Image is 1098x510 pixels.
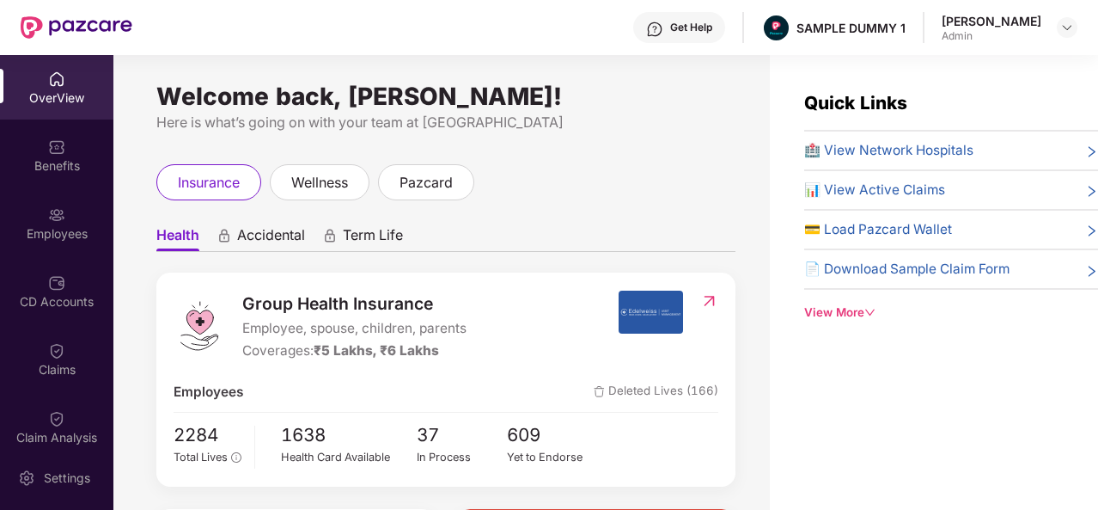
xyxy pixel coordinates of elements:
[174,421,241,450] span: 2284
[281,421,417,450] span: 1638
[804,92,907,114] span: Quick Links
[1085,183,1098,200] span: right
[1060,21,1074,34] img: svg+xml;base64,PHN2ZyBpZD0iRHJvcGRvd24tMzJ4MzIiIHhtbG5zPSJodHRwOi8vd3d3LnczLm9yZy8yMDAwL3N2ZyIgd2...
[21,16,132,39] img: New Pazcare Logo
[804,304,1098,322] div: View More
[646,21,663,38] img: svg+xml;base64,PHN2ZyBpZD0iSGVscC0zMngzMiIgeG1sbnM9Imh0dHA6Ly93d3cudzMub3JnLzIwMDAvc3ZnIiB3aWR0aD...
[322,228,338,243] div: animation
[796,20,906,36] div: SAMPLE DUMMY 1
[174,300,225,352] img: logo
[48,410,65,427] img: svg+xml;base64,PHN2ZyBpZD0iQ2xhaW0iIHhtbG5zPSJodHRwOi8vd3d3LnczLm9yZy8yMDAwL3N2ZyIgd2lkdGg9IjIwIi...
[291,172,348,194] span: wellness
[804,180,945,200] span: 📊 View Active Claims
[242,341,467,361] div: Coverages:
[174,451,228,464] span: Total Lives
[507,421,598,450] span: 609
[400,172,453,194] span: pazcard
[242,318,467,339] span: Employee, spouse, children, parents
[1085,223,1098,240] span: right
[48,274,65,292] img: svg+xml;base64,PHN2ZyBpZD0iQ0RfQWNjb3VudHMiIGRhdGEtbmFtZT0iQ0QgQWNjb3VudHMiIHhtbG5zPSJodHRwOi8vd3...
[156,226,199,251] span: Health
[764,15,789,40] img: Pazcare_Alternative_logo-01-01.png
[48,342,65,359] img: svg+xml;base64,PHN2ZyBpZD0iQ2xhaW0iIHhtbG5zPSJodHRwOi8vd3d3LnczLm9yZy8yMDAwL3N2ZyIgd2lkdGg9IjIwIi...
[48,138,65,156] img: svg+xml;base64,PHN2ZyBpZD0iQmVuZWZpdHMiIHhtbG5zPSJodHRwOi8vd3d3LnczLm9yZy8yMDAwL3N2ZyIgd2lkdGg9Ij...
[231,452,241,462] span: info-circle
[804,259,1010,280] span: 📄 Download Sample Claim Form
[1085,144,1098,161] span: right
[417,421,508,450] span: 37
[594,386,605,397] img: deleteIcon
[417,449,508,466] div: In Process
[48,71,65,88] img: svg+xml;base64,PHN2ZyBpZD0iSG9tZSIgeG1sbnM9Imh0dHA6Ly93d3cudzMub3JnLzIwMDAvc3ZnIiB3aWR0aD0iMjAiIG...
[39,470,95,487] div: Settings
[804,219,952,240] span: 💳 Load Pazcard Wallet
[1085,262,1098,280] span: right
[594,382,718,402] span: Deleted Lives (166)
[178,172,240,194] span: insurance
[942,29,1041,43] div: Admin
[507,449,598,466] div: Yet to Endorse
[237,226,305,251] span: Accidental
[18,470,35,487] img: svg+xml;base64,PHN2ZyBpZD0iU2V0dGluZy0yMHgyMCIgeG1sbnM9Imh0dHA6Ly93d3cudzMub3JnLzIwMDAvc3ZnIiB3aW...
[804,140,973,161] span: 🏥 View Network Hospitals
[314,342,439,359] span: ₹5 Lakhs, ₹6 Lakhs
[343,226,403,251] span: Term Life
[281,449,417,466] div: Health Card Available
[242,291,467,316] span: Group Health Insurance
[156,112,735,133] div: Here is what’s going on with your team at [GEOGRAPHIC_DATA]
[700,292,718,310] img: RedirectIcon
[619,291,683,334] img: insurerIcon
[670,21,712,34] div: Get Help
[48,206,65,224] img: svg+xml;base64,PHN2ZyBpZD0iRW1wbG95ZWVzIiB4bWxucz0iaHR0cDovL3d3dy53My5vcmcvMjAwMC9zdmciIHdpZHRoPS...
[864,307,875,318] span: down
[156,89,735,103] div: Welcome back, [PERSON_NAME]!
[174,382,243,402] span: Employees
[217,228,232,243] div: animation
[942,13,1041,29] div: [PERSON_NAME]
